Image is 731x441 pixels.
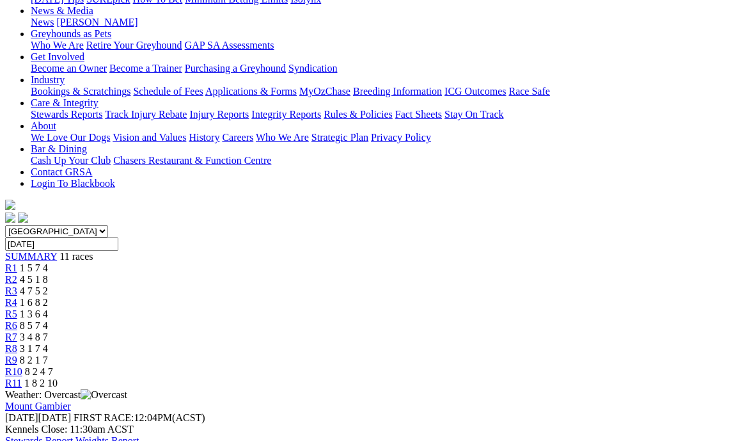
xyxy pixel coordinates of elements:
a: R6 [5,320,17,331]
a: Track Injury Rebate [105,109,187,120]
a: News [31,17,54,28]
div: Greyhounds as Pets [31,40,726,51]
a: Careers [222,132,253,143]
a: R7 [5,332,17,342]
a: R10 [5,366,22,377]
a: R3 [5,285,17,296]
span: 1 5 7 4 [20,262,48,273]
a: Stewards Reports [31,109,102,120]
a: R11 [5,378,22,389]
a: R4 [5,297,17,308]
a: R1 [5,262,17,273]
a: Bar & Dining [31,143,87,154]
a: We Love Our Dogs [31,132,110,143]
img: twitter.svg [18,212,28,223]
span: FIRST RACE: [74,412,134,423]
img: Overcast [81,389,127,401]
div: Bar & Dining [31,155,726,166]
a: R9 [5,355,17,365]
span: 8 5 7 4 [20,320,48,331]
a: R5 [5,309,17,319]
a: Strategic Plan [311,132,368,143]
a: Become an Owner [31,63,107,74]
span: 3 1 7 4 [20,343,48,354]
a: SUMMARY [5,251,57,262]
a: R8 [5,343,17,354]
div: Care & Integrity [31,109,726,120]
a: Mount Gambier [5,401,71,412]
a: Rules & Policies [324,109,393,120]
a: Privacy Policy [371,132,431,143]
a: Bookings & Scratchings [31,86,130,97]
a: About [31,120,56,131]
a: Become a Trainer [109,63,182,74]
a: Fact Sheets [395,109,442,120]
span: 8 2 4 7 [25,366,53,377]
a: Schedule of Fees [133,86,203,97]
span: 1 3 6 4 [20,309,48,319]
div: News & Media [31,17,726,28]
a: Integrity Reports [251,109,321,120]
input: Select date [5,237,118,251]
div: Kennels Close: 11:30am ACST [5,424,726,435]
div: Industry [31,86,726,97]
span: 11 races [59,251,93,262]
a: Injury Reports [189,109,249,120]
a: GAP SA Assessments [185,40,274,51]
a: History [189,132,219,143]
a: Greyhounds as Pets [31,28,111,39]
span: 4 5 1 8 [20,274,48,285]
div: About [31,132,726,143]
a: Get Involved [31,51,84,62]
a: Purchasing a Greyhound [185,63,286,74]
span: 12:04PM(ACST) [74,412,205,423]
a: Stay On Track [444,109,503,120]
img: logo-grsa-white.png [5,200,15,210]
a: Industry [31,74,65,85]
span: 8 2 1 7 [20,355,48,365]
a: R2 [5,274,17,285]
span: 3 4 8 7 [20,332,48,342]
a: Race Safe [508,86,549,97]
a: Who We Are [256,132,309,143]
a: Who We Are [31,40,84,51]
a: Applications & Forms [205,86,297,97]
a: Login To Blackbook [31,178,115,189]
div: Get Involved [31,63,726,74]
a: News & Media [31,5,93,16]
span: [DATE] [5,412,71,423]
span: 1 6 8 2 [20,297,48,308]
span: [DATE] [5,412,38,423]
a: Contact GRSA [31,166,92,177]
a: Vision and Values [113,132,186,143]
a: Chasers Restaurant & Function Centre [113,155,271,166]
a: Care & Integrity [31,97,98,108]
a: Cash Up Your Club [31,155,111,166]
a: ICG Outcomes [444,86,506,97]
a: [PERSON_NAME] [56,17,138,28]
a: MyOzChase [299,86,350,97]
span: 1 8 2 10 [24,378,58,389]
img: facebook.svg [5,212,15,223]
a: Retire Your Greyhound [86,40,182,51]
a: Breeding Information [353,86,442,97]
span: 4 7 5 2 [20,285,48,296]
span: Weather: Overcast [5,389,127,400]
a: Syndication [288,63,337,74]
